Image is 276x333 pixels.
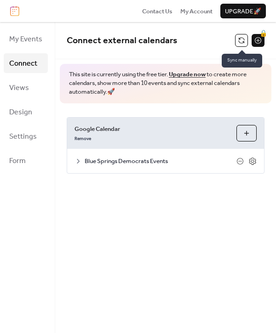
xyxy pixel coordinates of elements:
a: Views [4,78,48,97]
span: Upgrade 🚀 [225,7,261,16]
span: Settings [9,130,37,144]
button: Upgrade🚀 [220,4,266,18]
span: My Events [9,32,42,46]
span: Views [9,81,29,95]
img: logo [10,6,19,16]
span: Connect [9,56,37,71]
span: Design [9,105,32,119]
a: My Account [180,6,213,16]
span: Contact Us [142,7,172,16]
span: Sync manually [222,54,262,68]
a: Upgrade now [169,68,206,80]
span: My Account [180,7,213,16]
span: Blue Springs Democrats Events [85,157,236,166]
a: Connect [4,53,48,73]
span: Remove [75,136,91,142]
span: Form [9,154,26,168]
a: Design [4,102,48,122]
a: Settings [4,126,48,146]
span: Google Calendar [75,124,229,134]
span: Connect external calendars [67,32,177,49]
a: Contact Us [142,6,172,16]
a: My Events [4,29,48,49]
a: Form [4,151,48,170]
span: This site is currently using the free tier. to create more calendars, show more than 10 events an... [69,70,262,96]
